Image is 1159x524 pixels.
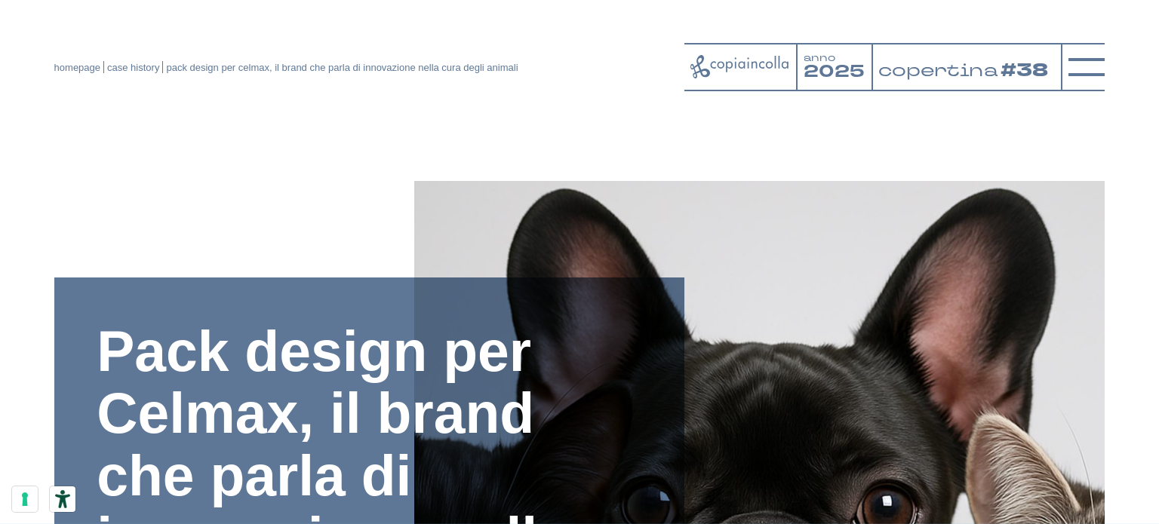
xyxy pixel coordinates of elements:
[54,62,100,73] a: homepage
[804,51,835,64] tspan: anno
[107,62,159,73] a: case history
[166,62,518,73] span: pack design per celmax, il brand che parla di innovazione nella cura degli animali
[50,486,75,512] button: Strumenti di accessibilità
[12,486,38,512] button: Le tue preferenze relative al consenso per le tecnologie di tracciamento
[804,60,865,84] tspan: 2025
[1005,57,1055,84] tspan: #38
[878,57,1002,81] tspan: copertina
